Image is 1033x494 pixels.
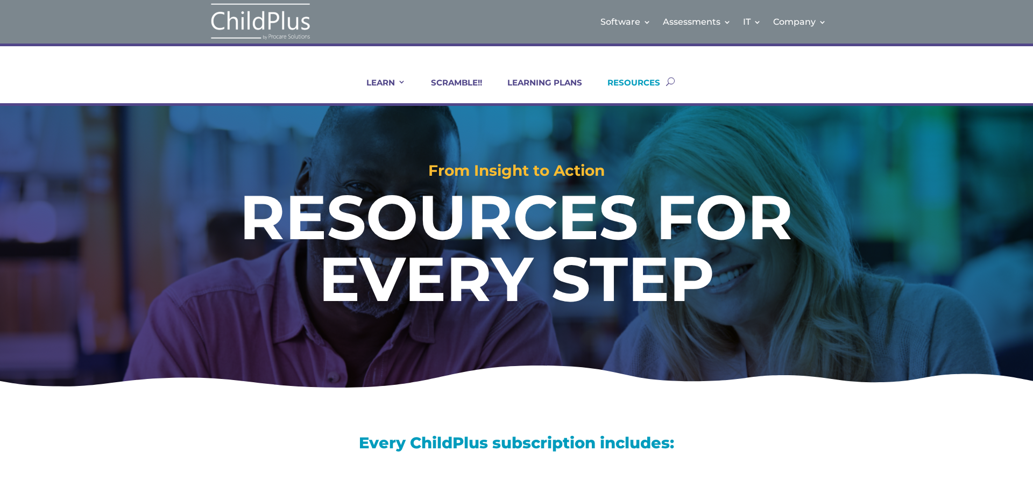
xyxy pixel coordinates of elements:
[145,186,888,315] h1: RESOURCES FOR EVERY STEP
[418,77,482,103] a: SCRAMBLE!!
[353,77,406,103] a: LEARN
[172,435,861,456] h3: Every ChildPlus subscription includes:
[594,77,660,103] a: RESOURCES
[494,77,582,103] a: LEARNING PLANS
[52,163,981,183] h2: From Insight to Action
